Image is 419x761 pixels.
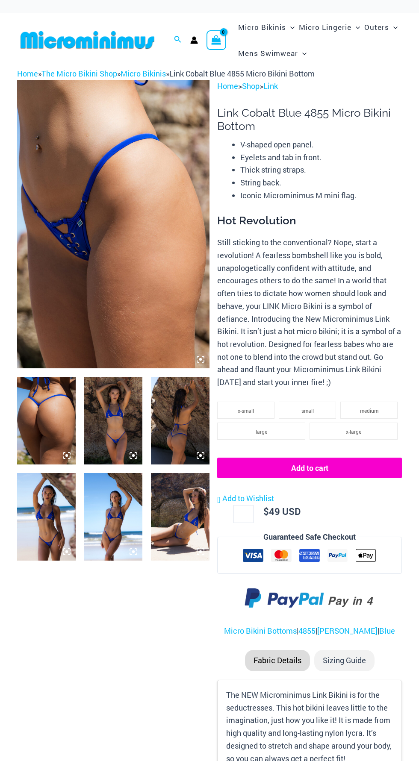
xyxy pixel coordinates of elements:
input: Product quantity [233,505,254,523]
li: String back. [240,176,402,189]
li: Fabric Details [245,650,310,671]
img: Link Cobalt Blue 3070 Top 4855 Bottom [17,473,76,561]
a: Home [217,81,238,91]
span: Mens Swimwear [238,42,298,64]
a: 4855 [298,626,316,636]
img: Link Cobalt Blue 4855 Bottom [17,377,76,464]
span: $ [263,505,269,517]
nav: Site Navigation [235,13,402,68]
span: large [256,428,267,435]
a: View Shopping Cart, empty [207,30,226,50]
a: Link [263,81,278,91]
span: Menu Toggle [351,16,360,38]
img: Link Cobalt Blue 4855 Bottom [17,80,209,368]
a: Micro Bikini Bottoms [224,626,297,636]
li: Eyelets and tab in front. [240,151,402,164]
p: > > [217,80,402,93]
li: x-large [310,423,398,440]
li: V-shaped open panel. [240,138,402,151]
img: Link Cobalt Blue 3070 Top 4855 Bottom [151,377,209,464]
span: x-large [346,428,361,435]
a: Micro BikinisMenu ToggleMenu Toggle [236,14,297,40]
a: Account icon link [190,36,198,44]
a: Mens SwimwearMenu ToggleMenu Toggle [236,40,309,66]
span: small [301,407,314,414]
legend: Guaranteed Safe Checkout [260,531,359,544]
span: Link Cobalt Blue 4855 Micro Bikini Bottom [169,68,315,79]
p: Still sticking to the conventional? Nope, start a revolution! A fearless bombshell like you is bo... [217,236,402,388]
a: [PERSON_NAME] [317,626,378,636]
li: small [279,402,336,419]
a: Shop [242,81,260,91]
li: Thick string straps. [240,164,402,176]
a: The Micro Bikini Shop [41,68,117,79]
span: Menu Toggle [286,16,295,38]
span: » » » [17,68,315,79]
li: x-small [217,402,274,419]
li: large [217,423,305,440]
a: Micro LingerieMenu ToggleMenu Toggle [297,14,362,40]
p: | | | [217,625,402,638]
span: Add to Wishlist [222,493,274,503]
a: OutersMenu ToggleMenu Toggle [362,14,400,40]
img: MM SHOP LOGO FLAT [17,30,158,50]
img: Link Cobalt Blue 3070 Top 4855 Bottom [84,377,143,464]
span: x-small [238,407,254,414]
a: Blue [379,626,395,636]
span: Menu Toggle [389,16,398,38]
h3: Hot Revolution [217,214,402,228]
li: Sizing Guide [314,650,375,671]
button: Add to cart [217,458,402,478]
li: medium [340,402,398,419]
bdi: 49 USD [263,505,301,517]
span: Micro Bikinis [238,16,286,38]
a: Search icon link [174,35,182,46]
a: Add to Wishlist [217,492,274,505]
span: medium [360,407,378,414]
li: Iconic Microminimus M mini flag. [240,189,402,202]
span: Micro Lingerie [299,16,351,38]
a: Micro Bikinis [121,68,166,79]
img: Link Cobalt Blue 3070 Top 4855 Bottom [84,473,143,561]
a: Home [17,68,38,79]
h1: Link Cobalt Blue 4855 Micro Bikini Bottom [217,106,402,133]
img: Link Cobalt Blue 3070 Top 4855 Bottom [151,473,209,561]
span: Menu Toggle [298,42,307,64]
span: Outers [364,16,389,38]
